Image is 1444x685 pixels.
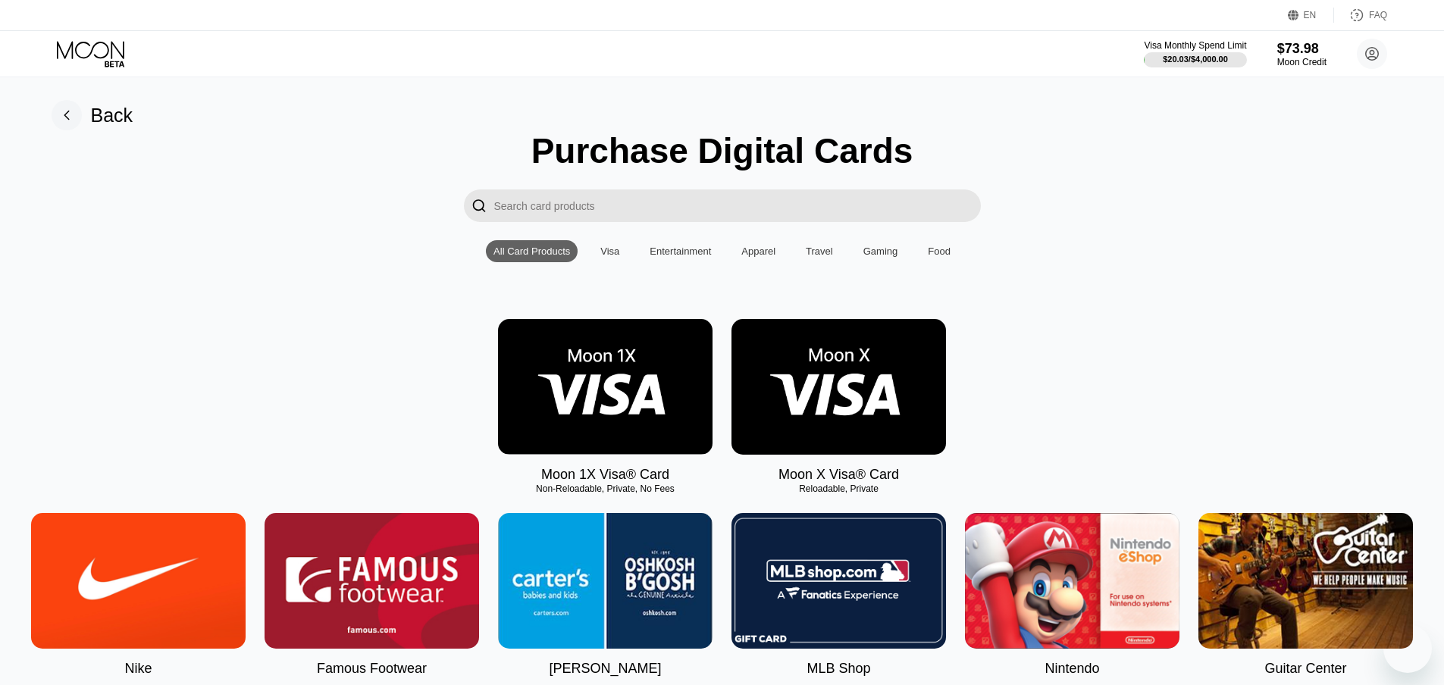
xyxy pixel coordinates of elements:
[928,246,951,257] div: Food
[471,197,487,214] div: 
[920,240,958,262] div: Food
[1163,55,1228,64] div: $20.03 / $4,000.00
[1144,40,1246,67] div: Visa Monthly Spend Limit$20.03/$4,000.00
[486,240,578,262] div: All Card Products
[856,240,906,262] div: Gaming
[464,189,494,222] div: 
[498,483,713,494] div: Non-Reloadable, Private, No Fees
[1369,10,1387,20] div: FAQ
[778,467,899,483] div: Moon X Visa® Card
[531,130,913,171] div: Purchase Digital Cards
[124,661,152,677] div: Nike
[1144,40,1246,51] div: Visa Monthly Spend Limit
[1383,624,1432,673] iframe: Button to launch messaging window
[1277,41,1327,67] div: $73.98Moon Credit
[52,100,133,130] div: Back
[1264,661,1346,677] div: Guitar Center
[541,467,669,483] div: Moon 1X Visa® Card
[798,240,841,262] div: Travel
[593,240,627,262] div: Visa
[493,246,570,257] div: All Card Products
[317,661,427,677] div: Famous Footwear
[650,246,711,257] div: Entertainment
[1304,10,1317,20] div: EN
[1288,8,1334,23] div: EN
[1277,57,1327,67] div: Moon Credit
[600,246,619,257] div: Visa
[807,661,870,677] div: MLB Shop
[1277,41,1327,57] div: $73.98
[806,246,833,257] div: Travel
[642,240,719,262] div: Entertainment
[1045,661,1099,677] div: Nintendo
[741,246,775,257] div: Apparel
[863,246,898,257] div: Gaming
[549,661,661,677] div: [PERSON_NAME]
[1334,8,1387,23] div: FAQ
[734,240,783,262] div: Apparel
[731,483,946,494] div: Reloadable, Private
[91,105,133,127] div: Back
[494,189,981,222] input: Search card products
